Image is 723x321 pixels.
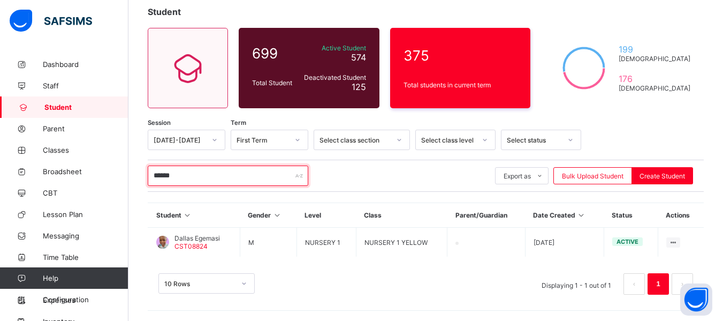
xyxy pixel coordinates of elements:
[623,273,645,295] li: 上一页
[43,124,128,133] span: Parent
[296,228,356,257] td: NURSERY 1
[10,10,92,32] img: safsims
[658,203,704,228] th: Actions
[640,172,685,180] span: Create Student
[525,203,604,228] th: Date Created
[43,232,128,240] span: Messaging
[604,203,658,228] th: Status
[240,203,296,228] th: Gender
[577,211,586,219] i: Sort in Ascending Order
[672,273,693,295] button: next page
[148,119,171,126] span: Session
[356,203,447,228] th: Class
[43,167,128,176] span: Broadsheet
[43,60,128,69] span: Dashboard
[43,274,128,282] span: Help
[240,228,296,257] td: M
[252,45,296,62] span: 699
[272,211,281,219] i: Sort in Ascending Order
[231,119,246,126] span: Term
[43,295,128,304] span: Configuration
[237,136,288,144] div: First Term
[404,81,517,89] span: Total students in current term
[174,242,208,250] span: CST08824
[164,280,235,288] div: 10 Rows
[525,228,604,257] td: [DATE]
[296,203,356,228] th: Level
[623,273,645,295] button: prev page
[507,136,561,144] div: Select status
[148,6,181,17] span: Student
[43,189,128,197] span: CBT
[302,44,366,52] span: Active Student
[404,47,517,64] span: 375
[619,44,690,55] span: 199
[356,228,447,257] td: NURSERY 1 YELLOW
[421,136,476,144] div: Select class level
[680,283,712,316] button: Open asap
[154,136,206,144] div: [DATE]-[DATE]
[504,172,531,180] span: Export as
[302,73,366,81] span: Deactivated Student
[183,211,192,219] i: Sort in Ascending Order
[43,210,128,219] span: Lesson Plan
[352,81,366,92] span: 125
[351,52,366,63] span: 574
[174,234,220,242] span: Dallas Egemasi
[653,277,663,291] a: 1
[319,136,390,144] div: Select class section
[619,55,690,63] span: [DEMOGRAPHIC_DATA]
[447,203,525,228] th: Parent/Guardian
[672,273,693,295] li: 下一页
[562,172,623,180] span: Bulk Upload Student
[619,73,690,84] span: 176
[534,273,619,295] li: Displaying 1 - 1 out of 1
[617,238,638,245] span: active
[43,81,128,90] span: Staff
[249,76,299,89] div: Total Student
[43,146,128,154] span: Classes
[619,84,690,92] span: [DEMOGRAPHIC_DATA]
[648,273,669,295] li: 1
[43,253,128,262] span: Time Table
[44,103,128,111] span: Student
[148,203,240,228] th: Student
